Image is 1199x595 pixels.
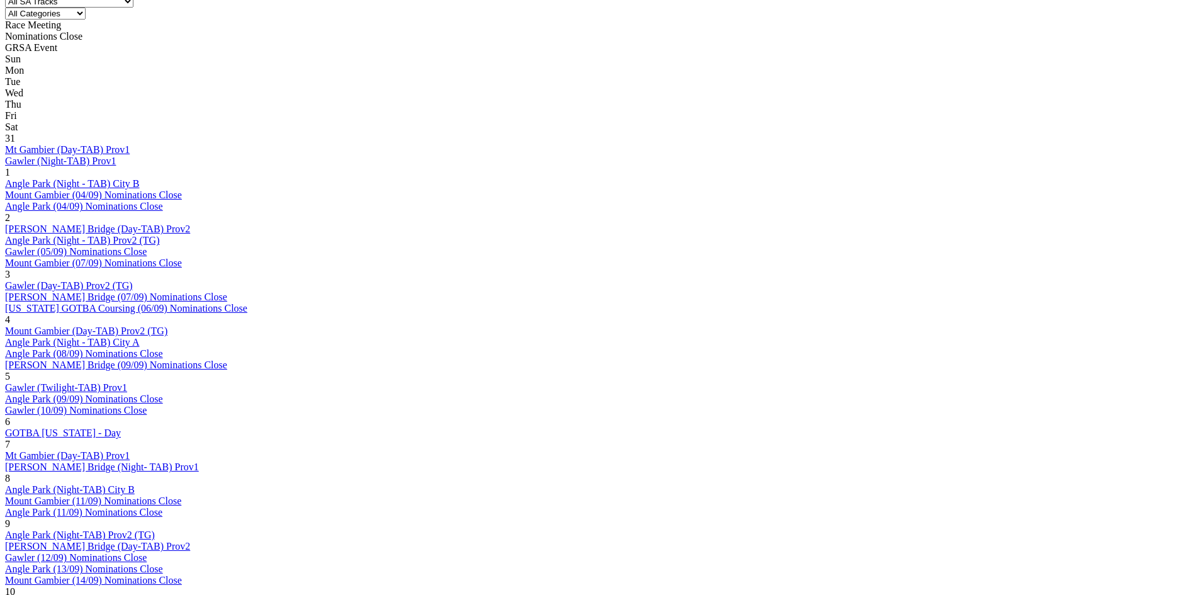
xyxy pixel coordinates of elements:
[5,507,162,518] a: Angle Park (11/09) Nominations Close
[5,20,1194,31] div: Race Meeting
[5,156,116,166] a: Gawler (Night-TAB) Prov1
[5,439,10,450] span: 7
[5,371,10,382] span: 5
[5,382,127,393] a: Gawler (Twilight-TAB) Prov1
[5,541,190,552] a: [PERSON_NAME] Bridge (Day-TAB) Prov2
[5,394,163,404] a: Angle Park (09/09) Nominations Close
[5,450,130,461] a: Mt Gambier (Day-TAB) Prov1
[5,31,1194,42] div: Nominations Close
[5,269,10,280] span: 3
[5,484,135,495] a: Angle Park (Night-TAB) City B
[5,348,163,359] a: Angle Park (08/09) Nominations Close
[5,42,1194,54] div: GRSA Event
[5,178,140,189] a: Angle Park (Night - TAB) City B
[5,314,10,325] span: 4
[5,405,147,416] a: Gawler (10/09) Nominations Close
[5,122,1194,133] div: Sat
[5,246,147,257] a: Gawler (05/09) Nominations Close
[5,224,190,234] a: [PERSON_NAME] Bridge (Day-TAB) Prov2
[5,473,10,484] span: 8
[5,292,227,302] a: [PERSON_NAME] Bridge (07/09) Nominations Close
[5,575,182,586] a: Mount Gambier (14/09) Nominations Close
[5,144,130,155] a: Mt Gambier (Day-TAB) Prov1
[5,552,147,563] a: Gawler (12/09) Nominations Close
[5,416,10,427] span: 6
[5,462,199,472] a: [PERSON_NAME] Bridge (Night- TAB) Prov1
[5,337,140,348] a: Angle Park (Night - TAB) City A
[5,258,182,268] a: Mount Gambier (07/09) Nominations Close
[5,564,163,574] a: Angle Park (13/09) Nominations Close
[5,167,10,178] span: 1
[5,65,1194,76] div: Mon
[5,428,121,438] a: GOTBA [US_STATE] - Day
[5,518,10,529] span: 9
[5,496,181,506] a: Mount Gambier (11/09) Nominations Close
[5,190,182,200] a: Mount Gambier (04/09) Nominations Close
[5,212,10,223] span: 2
[5,76,1194,88] div: Tue
[5,280,133,291] a: Gawler (Day-TAB) Prov2 (TG)
[5,303,247,314] a: [US_STATE] GOTBA Coursing (06/09) Nominations Close
[5,88,1194,99] div: Wed
[5,99,1194,110] div: Thu
[5,54,1194,65] div: Sun
[5,133,15,144] span: 31
[5,326,167,336] a: Mount Gambier (Day-TAB) Prov2 (TG)
[5,201,163,212] a: Angle Park (04/09) Nominations Close
[5,110,1194,122] div: Fri
[5,235,160,246] a: Angle Park (Night - TAB) Prov2 (TG)
[5,360,227,370] a: [PERSON_NAME] Bridge (09/09) Nominations Close
[5,530,155,540] a: Angle Park (Night-TAB) Prov2 (TG)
